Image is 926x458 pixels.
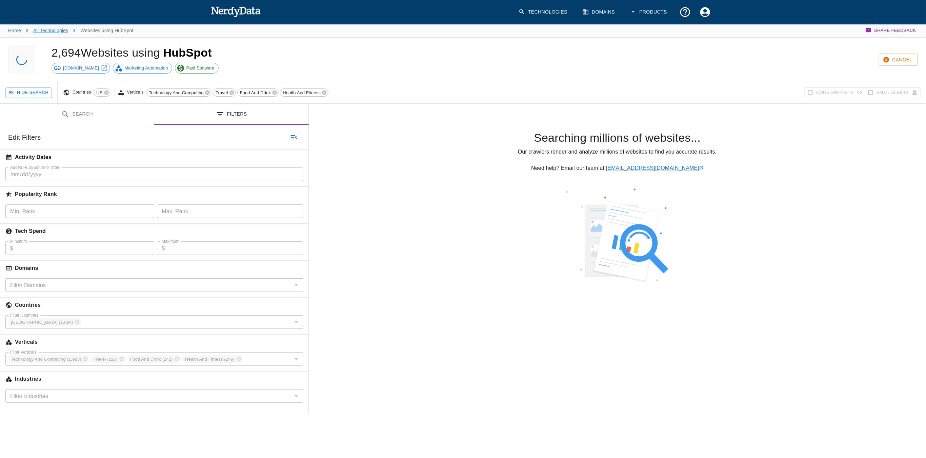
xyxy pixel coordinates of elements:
label: Filter Verticals [10,349,36,355]
label: Added HubSpot on or after [10,164,60,170]
h6: Edit Filters [8,132,41,143]
span: Technology And Computing [146,89,206,96]
button: Cancel [879,54,918,66]
button: Filters [154,104,308,125]
div: Technology And Computing [146,88,212,97]
div: Travel [213,88,236,97]
nav: breadcrumb [8,24,134,37]
div: Health And Fitness [280,88,328,97]
button: Hide Search [5,87,52,98]
a: Marketing Automation [113,63,172,74]
a: Technologies [515,2,573,22]
img: NerdyData.com [211,5,261,18]
button: Products [626,2,672,22]
div: $ [157,241,303,255]
p: Our crawlers render and analyze millions of websites to find you accurate results. Need help? Ema... [320,148,915,172]
a: Domains [578,2,620,22]
p: Websites using HubSpot [80,27,133,34]
span: US [94,89,105,96]
span: [DOMAIN_NAME] [59,65,103,72]
a: [EMAIL_ADDRESS][DOMAIN_NAME] [606,165,703,171]
span: Travel [213,89,230,96]
span: Health And Fitness [280,89,323,96]
span: HubSpot [163,46,212,59]
div: Food And Drink [237,88,279,97]
span: Paid Software [183,65,218,72]
div: $ [5,241,154,255]
span: Countries [73,89,94,96]
h1: 2,694 Websites using [52,46,212,59]
button: Account Settings [695,2,715,22]
button: Support and Documentation [675,2,695,22]
a: All Technologies [33,28,68,33]
button: Share Feedback [864,24,918,37]
span: Verticals [127,89,146,96]
span: Marketing Automation [121,65,172,72]
label: Minimum [10,238,27,244]
h4: Searching millions of websites... [320,131,915,145]
a: Home [8,28,21,33]
label: Maximum [162,238,180,244]
span: Food And Drink [238,89,274,96]
label: Filter Countries [10,312,38,318]
div: US [94,88,110,97]
a: [DOMAIN_NAME] [52,63,110,74]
